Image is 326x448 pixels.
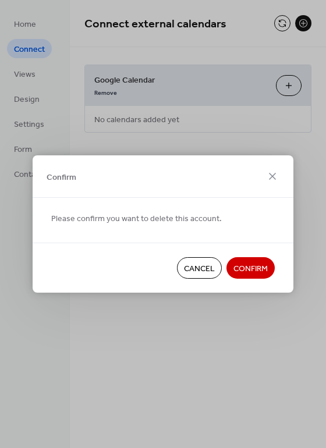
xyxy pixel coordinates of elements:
[51,213,222,225] span: Please confirm you want to delete this account.
[184,263,215,275] span: Cancel
[47,171,76,183] span: Confirm
[226,257,275,279] button: Confirm
[177,257,222,279] button: Cancel
[233,263,268,275] span: Confirm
